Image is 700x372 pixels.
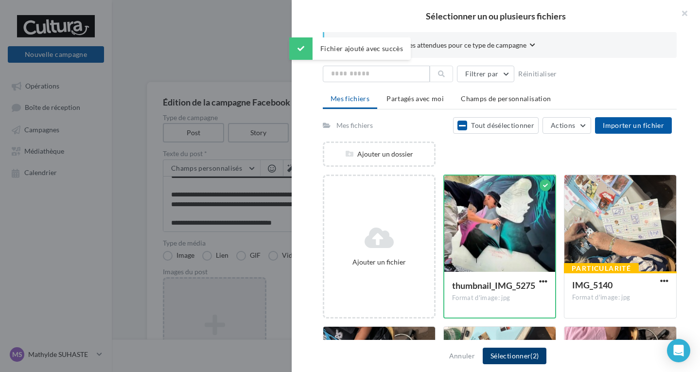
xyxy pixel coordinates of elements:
[564,263,639,274] div: Particularité
[551,121,575,129] span: Actions
[328,257,430,267] div: Ajouter un fichier
[289,37,411,60] div: Fichier ajouté avec succès
[331,94,369,103] span: Mes fichiers
[572,280,612,290] span: IMG_5140
[453,117,539,134] button: Tout désélectionner
[452,280,535,291] span: thumbnail_IMG_5275
[457,66,514,82] button: Filtrer par
[461,94,551,103] span: Champs de personnalisation
[452,294,547,302] div: Format d'image: jpg
[595,117,672,134] button: Importer un fichier
[307,12,684,20] h2: Sélectionner un ou plusieurs fichiers
[572,293,668,302] div: Format d'image: jpg
[336,121,373,130] div: Mes fichiers
[603,121,664,129] span: Importer un fichier
[386,94,444,103] span: Partagés avec moi
[483,348,546,364] button: Sélectionner(2)
[667,339,690,362] div: Open Intercom Messenger
[514,68,561,80] button: Réinitialiser
[340,40,526,50] span: Consulter les contraintes attendues pour ce type de campagne
[542,117,591,134] button: Actions
[324,149,434,159] div: Ajouter un dossier
[445,350,479,362] button: Annuler
[530,352,539,360] span: (2)
[340,40,535,52] button: Consulter les contraintes attendues pour ce type de campagne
